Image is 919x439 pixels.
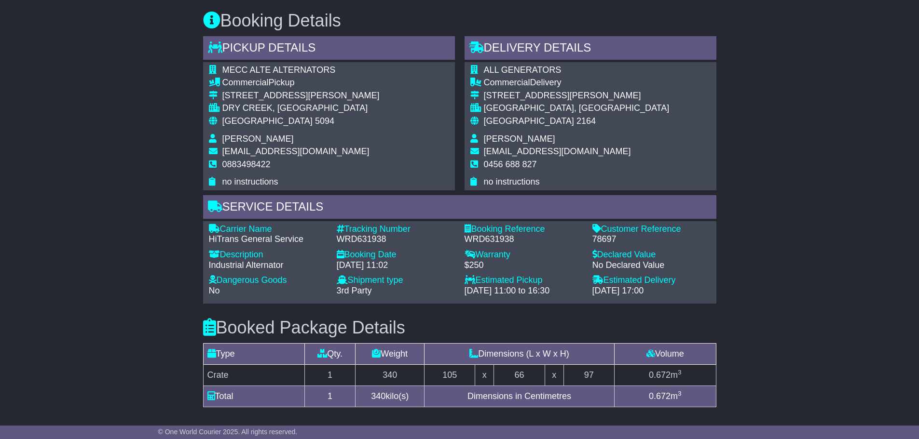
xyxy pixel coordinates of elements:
[425,344,615,365] td: Dimensions (L x W x H)
[484,91,670,101] div: [STREET_ADDRESS][PERSON_NAME]
[209,260,327,271] div: Industrial Alternator
[371,391,385,401] span: 340
[649,391,671,401] span: 0.672
[465,234,583,245] div: WRD631938
[158,428,298,436] span: © One World Courier 2025. All rights reserved.
[484,78,670,88] div: Delivery
[484,78,530,87] span: Commercial
[337,224,455,235] div: Tracking Number
[209,275,327,286] div: Dangerous Goods
[203,195,716,221] div: Service Details
[304,365,355,386] td: 1
[222,177,278,186] span: no instructions
[592,224,711,235] div: Customer Reference
[592,275,711,286] div: Estimated Delivery
[484,116,574,126] span: [GEOGRAPHIC_DATA]
[465,275,583,286] div: Estimated Pickup
[678,390,682,397] sup: 3
[203,386,304,407] td: Total
[614,386,716,407] td: m
[203,11,716,30] h3: Booking Details
[209,250,327,260] div: Description
[494,365,545,386] td: 66
[222,134,294,144] span: [PERSON_NAME]
[563,365,614,386] td: 97
[484,134,555,144] span: [PERSON_NAME]
[484,177,540,186] span: no instructions
[222,146,370,156] span: [EMAIL_ADDRESS][DOMAIN_NAME]
[484,146,631,156] span: [EMAIL_ADDRESS][DOMAIN_NAME]
[465,224,583,235] div: Booking Reference
[484,160,537,169] span: 0456 688 827
[304,344,355,365] td: Qty.
[203,344,304,365] td: Type
[592,286,711,296] div: [DATE] 17:00
[425,386,615,407] td: Dimensions in Centimetres
[484,103,670,114] div: [GEOGRAPHIC_DATA], [GEOGRAPHIC_DATA]
[209,286,220,295] span: No
[649,370,671,380] span: 0.672
[337,250,455,260] div: Booking Date
[222,78,269,87] span: Commercial
[222,78,380,88] div: Pickup
[545,365,563,386] td: x
[614,365,716,386] td: m
[592,250,711,260] div: Declared Value
[465,260,583,271] div: $250
[356,344,425,365] td: Weight
[304,386,355,407] td: 1
[337,260,455,271] div: [DATE] 11:02
[337,286,372,295] span: 3rd Party
[209,224,327,235] div: Carrier Name
[475,365,494,386] td: x
[337,275,455,286] div: Shipment type
[337,234,455,245] div: WRD631938
[356,365,425,386] td: 340
[209,234,327,245] div: HiTrans General Service
[356,386,425,407] td: kilo(s)
[465,286,583,296] div: [DATE] 11:00 to 16:30
[465,36,716,62] div: Delivery Details
[222,103,380,114] div: DRY CREEK, [GEOGRAPHIC_DATA]
[315,116,334,126] span: 5094
[484,65,562,75] span: ALL GENERATORS
[614,344,716,365] td: Volume
[222,160,271,169] span: 0883498422
[222,116,313,126] span: [GEOGRAPHIC_DATA]
[222,91,380,101] div: [STREET_ADDRESS][PERSON_NAME]
[203,36,455,62] div: Pickup Details
[678,369,682,376] sup: 3
[203,318,716,337] h3: Booked Package Details
[592,260,711,271] div: No Declared Value
[592,234,711,245] div: 78697
[203,365,304,386] td: Crate
[465,250,583,260] div: Warranty
[222,65,336,75] span: MECC ALTE ALTERNATORS
[425,365,475,386] td: 105
[576,116,596,126] span: 2164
